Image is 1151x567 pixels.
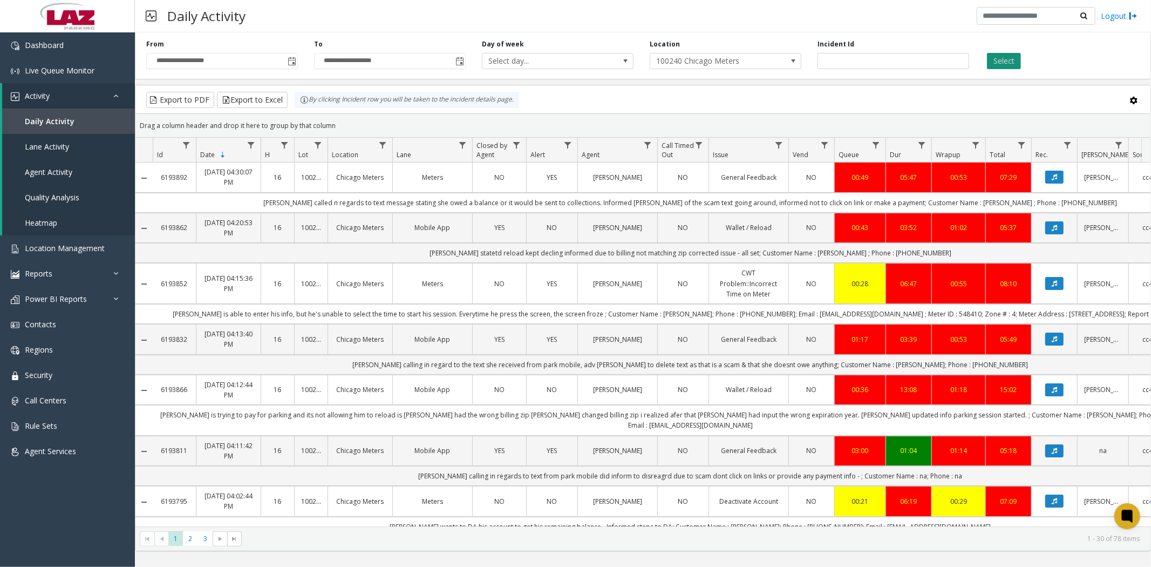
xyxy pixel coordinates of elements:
a: 15:02 [992,384,1025,395]
label: Incident Id [818,39,854,49]
span: Live Queue Monitor [25,65,94,76]
a: NO [664,446,702,456]
a: Collapse Details [135,280,153,288]
div: 01:17 [841,334,879,345]
a: Total Filter Menu [1014,138,1029,152]
a: Collapse Details [135,447,153,456]
span: Alert [530,150,545,159]
a: Mobile App [399,446,466,456]
a: Wallet / Reload [716,384,782,395]
span: Sortable [219,151,227,159]
a: [PERSON_NAME] [584,172,651,183]
span: Reports [25,268,52,279]
a: [DATE] 04:20:53 PM [203,218,254,238]
div: 07:29 [992,172,1025,183]
a: Chicago Meters [335,496,386,507]
span: NO [807,446,817,455]
a: NO [664,172,702,183]
button: Select [987,53,1021,69]
a: Alert Filter Menu [561,138,575,152]
a: 100240 [301,384,321,395]
span: Lot [298,150,308,159]
a: NO [664,384,702,395]
a: NO [664,496,702,507]
a: 00:36 [841,384,879,395]
div: Drag a column header and drop it here to group by that column [135,116,1150,135]
a: NO [479,279,520,289]
a: 100240 [301,222,321,233]
div: 07:09 [992,496,1025,507]
span: Dashboard [25,40,64,50]
a: [PERSON_NAME] [1084,496,1122,507]
a: Collapse Details [135,498,153,507]
a: Collapse Details [135,336,153,345]
a: NO [795,384,828,395]
kendo-pager-info: 1 - 30 of 78 items [248,534,1140,543]
span: YES [494,223,505,232]
a: Activity [2,83,135,109]
a: 6193832 [159,334,189,345]
a: NO [479,496,520,507]
div: Data table [135,138,1150,526]
a: Vend Filter Menu [818,138,832,152]
a: 00:53 [938,172,979,183]
a: NO [795,279,828,289]
a: NO [795,496,828,507]
a: [PERSON_NAME] [1084,384,1122,395]
label: Day of week [482,39,524,49]
div: 01:02 [938,222,979,233]
a: YES [533,172,571,183]
a: Parker Filter Menu [1112,138,1126,152]
a: 06:19 [893,496,925,507]
a: YES [533,334,571,345]
div: 00:55 [938,279,979,289]
span: Agent Services [25,446,76,456]
button: Export to PDF [146,92,214,108]
span: YES [494,446,505,455]
span: Daily Activity [25,116,74,126]
span: Regions [25,345,53,355]
a: 16 [268,496,288,507]
a: YES [533,446,571,456]
button: Export to Excel [217,92,288,108]
a: General Feedback [716,334,782,345]
span: YES [494,335,505,344]
a: 100240 [301,496,321,507]
div: 00:29 [938,496,979,507]
a: NO [795,446,828,456]
span: Id [157,150,163,159]
a: 13:08 [893,384,925,395]
img: 'icon' [11,67,19,76]
span: Location [332,150,358,159]
a: 100240 [301,279,321,289]
a: 03:52 [893,222,925,233]
a: Id Filter Menu [179,138,194,152]
a: YES [479,446,520,456]
a: Chicago Meters [335,172,386,183]
span: Security [25,370,52,380]
img: 'icon' [11,346,19,355]
span: 100240 Chicago Meters [650,53,771,69]
a: 05:49 [992,334,1025,345]
a: 08:10 [992,279,1025,289]
a: 05:37 [992,222,1025,233]
img: 'icon' [11,42,19,50]
a: Chicago Meters [335,446,386,456]
a: 06:47 [893,279,925,289]
span: Call Centers [25,395,66,406]
span: NO [807,279,817,288]
a: Location Filter Menu [376,138,390,152]
span: Go to the next page [216,535,224,543]
span: Power BI Reports [25,294,87,304]
span: Select day... [482,53,603,69]
span: NO [807,223,817,232]
a: Chicago Meters [335,279,386,289]
a: NO [664,279,702,289]
div: 01:14 [938,446,979,456]
span: Issue [713,150,728,159]
a: [DATE] 04:12:44 PM [203,380,254,400]
a: 6193852 [159,279,189,289]
div: 03:00 [841,446,879,456]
